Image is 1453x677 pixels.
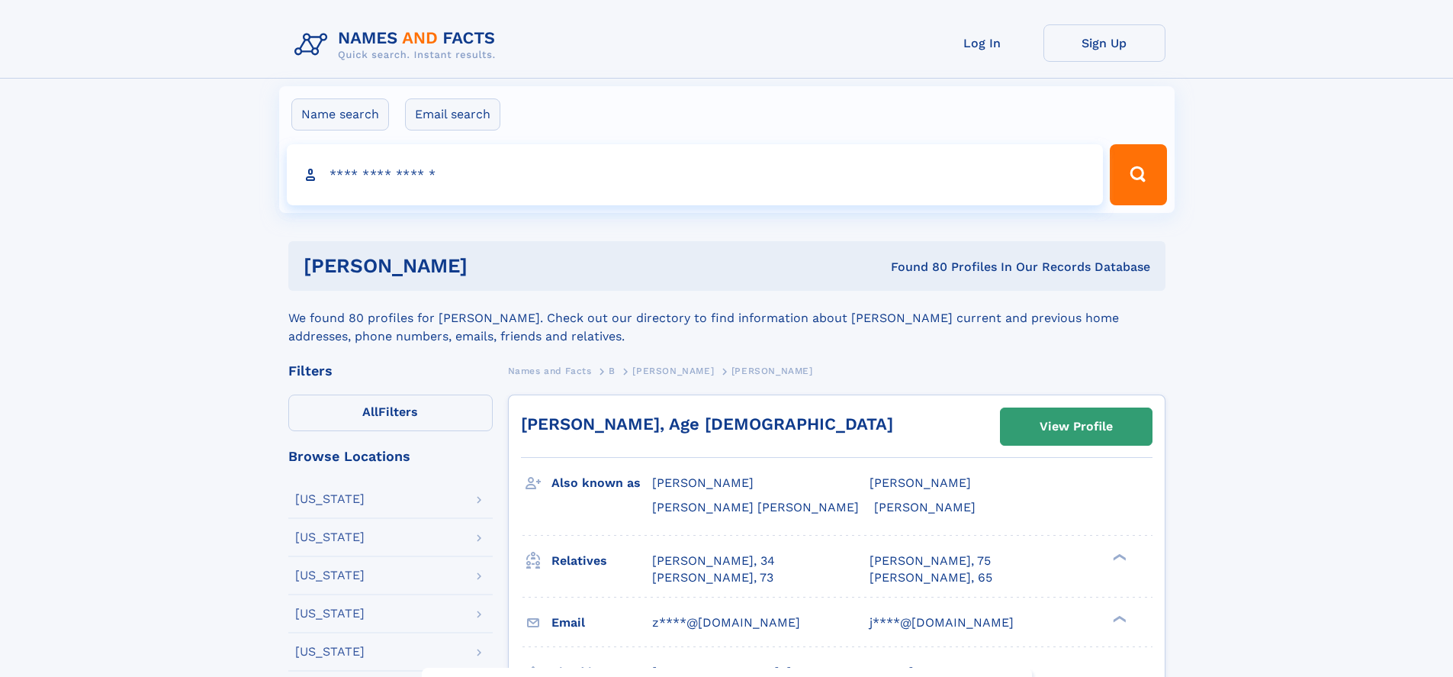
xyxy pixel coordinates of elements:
[874,500,976,514] span: [PERSON_NAME]
[405,98,500,131] label: Email search
[870,553,991,569] a: [PERSON_NAME], 75
[1040,409,1113,444] div: View Profile
[1001,408,1152,445] a: View Profile
[652,569,773,586] a: [PERSON_NAME], 73
[295,493,365,505] div: [US_STATE]
[304,256,680,276] h1: [PERSON_NAME]
[295,531,365,543] div: [US_STATE]
[295,646,365,658] div: [US_STATE]
[288,395,493,431] label: Filters
[609,366,616,376] span: B
[295,569,365,582] div: [US_STATE]
[291,98,389,131] label: Name search
[508,361,592,380] a: Names and Facts
[609,361,616,380] a: B
[288,450,493,463] div: Browse Locations
[288,291,1165,346] div: We found 80 profiles for [PERSON_NAME]. Check out our directory to find information about [PERSON...
[921,24,1043,62] a: Log In
[287,144,1104,205] input: search input
[1110,144,1166,205] button: Search Button
[288,364,493,378] div: Filters
[1109,552,1127,562] div: ❯
[288,24,508,66] img: Logo Names and Facts
[632,361,714,380] a: [PERSON_NAME]
[652,500,859,514] span: [PERSON_NAME] [PERSON_NAME]
[295,608,365,620] div: [US_STATE]
[551,548,652,574] h3: Relatives
[551,470,652,496] h3: Also known as
[731,366,813,376] span: [PERSON_NAME]
[551,610,652,636] h3: Email
[870,476,971,490] span: [PERSON_NAME]
[521,414,893,434] a: [PERSON_NAME], Age [DEMOGRAPHIC_DATA]
[870,569,992,586] a: [PERSON_NAME], 65
[679,259,1150,276] div: Found 80 Profiles In Our Records Database
[652,553,775,569] a: [PERSON_NAME], 34
[362,405,378,419] span: All
[1109,614,1127,624] div: ❯
[652,476,754,490] span: [PERSON_NAME]
[1043,24,1165,62] a: Sign Up
[632,366,714,376] span: [PERSON_NAME]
